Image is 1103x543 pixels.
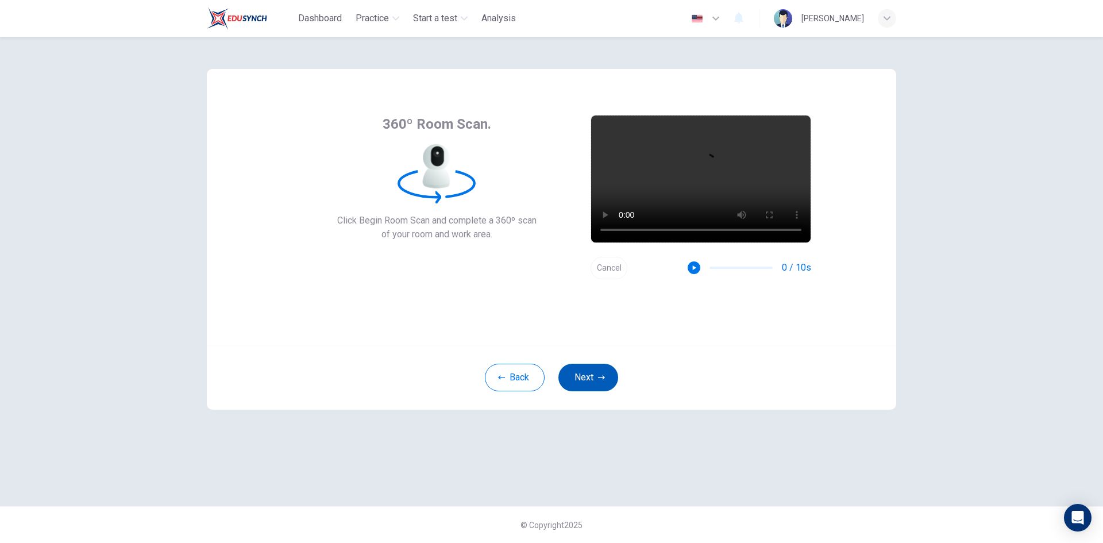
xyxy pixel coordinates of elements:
button: Dashboard [294,8,346,29]
button: Analysis [477,8,520,29]
img: en [690,14,704,23]
span: Analysis [481,11,516,25]
button: Start a test [408,8,472,29]
button: Next [558,364,618,391]
span: Start a test [413,11,457,25]
span: 360º Room Scan. [383,115,491,133]
a: Train Test logo [207,7,294,30]
div: [PERSON_NAME] [801,11,864,25]
span: 0 / 10s [782,261,811,275]
span: Click Begin Room Scan and complete a 360º scan [337,214,537,228]
span: Practice [356,11,389,25]
button: Back [485,364,545,391]
button: Practice [351,8,404,29]
span: © Copyright 2025 [520,521,583,530]
button: Cancel [591,257,627,279]
span: of your room and work area. [337,228,537,241]
span: Dashboard [298,11,342,25]
img: Train Test logo [207,7,267,30]
div: Open Intercom Messenger [1064,504,1092,532]
img: Profile picture [774,9,792,28]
